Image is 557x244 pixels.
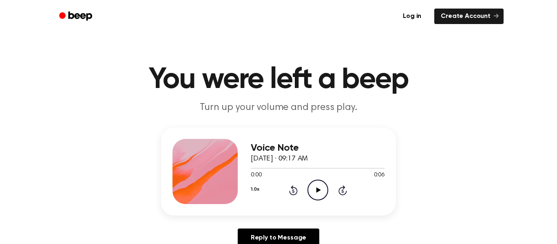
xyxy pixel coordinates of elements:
span: [DATE] · 09:17 AM [251,155,308,163]
p: Turn up your volume and press play. [122,101,435,114]
h1: You were left a beep [70,65,487,95]
span: 0:06 [374,171,385,180]
h3: Voice Note [251,143,385,154]
a: Beep [53,9,99,24]
button: 1.0x [251,182,259,196]
a: Log in [395,7,429,26]
a: Create Account [434,9,504,24]
span: 0:00 [251,171,261,180]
